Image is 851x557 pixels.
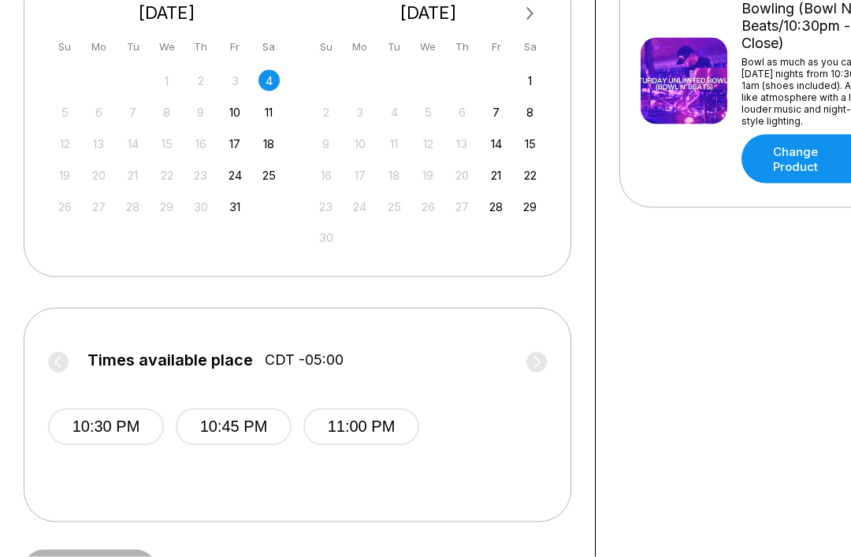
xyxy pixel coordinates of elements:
[310,2,548,24] div: [DATE]
[315,36,336,58] div: Su
[519,36,541,58] div: Sa
[156,36,177,58] div: We
[48,409,164,446] button: 10:30 PM
[485,133,507,154] div: Choose Friday, November 14th, 2025
[485,196,507,217] div: Choose Friday, November 28th, 2025
[258,133,280,154] div: Choose Saturday, October 18th, 2025
[54,36,76,58] div: Su
[452,102,473,123] div: Not available Thursday, November 6th, 2025
[349,102,370,123] div: Not available Monday, November 3rd, 2025
[315,227,336,248] div: Not available Sunday, November 30th, 2025
[52,69,282,217] div: month 2025-10
[418,102,439,123] div: Not available Wednesday, November 5th, 2025
[88,133,110,154] div: Not available Monday, October 13th, 2025
[641,38,727,124] img: Saturday Unlimited Bowling (Bowl N Beats/10:30pm - Close)
[315,165,336,186] div: Not available Sunday, November 16th, 2025
[485,165,507,186] div: Choose Friday, November 21st, 2025
[519,165,541,186] div: Choose Saturday, November 22nd, 2025
[518,2,543,27] button: Next Month
[349,196,370,217] div: Not available Monday, November 24th, 2025
[225,36,246,58] div: Fr
[418,133,439,154] div: Not available Wednesday, November 12th, 2025
[383,102,404,123] div: Not available Tuesday, November 4th, 2025
[122,133,143,154] div: Not available Tuesday, October 14th, 2025
[190,102,211,123] div: Not available Thursday, October 9th, 2025
[519,102,541,123] div: Choose Saturday, November 8th, 2025
[349,165,370,186] div: Not available Monday, November 17th, 2025
[122,102,143,123] div: Not available Tuesday, October 7th, 2025
[225,165,246,186] div: Choose Friday, October 24th, 2025
[383,133,404,154] div: Not available Tuesday, November 11th, 2025
[418,196,439,217] div: Not available Wednesday, November 26th, 2025
[88,36,110,58] div: Mo
[190,165,211,186] div: Not available Thursday, October 23rd, 2025
[156,165,177,186] div: Not available Wednesday, October 22nd, 2025
[190,196,211,217] div: Not available Thursday, October 30th, 2025
[225,133,246,154] div: Choose Friday, October 17th, 2025
[87,352,253,369] span: Times available place
[190,36,211,58] div: Th
[452,196,473,217] div: Not available Thursday, November 27th, 2025
[519,133,541,154] div: Choose Saturday, November 15th, 2025
[303,409,419,446] button: 11:00 PM
[156,70,177,91] div: Not available Wednesday, October 1st, 2025
[225,102,246,123] div: Choose Friday, October 10th, 2025
[258,165,280,186] div: Choose Saturday, October 25th, 2025
[156,133,177,154] div: Not available Wednesday, October 15th, 2025
[176,409,292,446] button: 10:45 PM
[225,70,246,91] div: Not available Friday, October 3rd, 2025
[258,36,280,58] div: Sa
[122,36,143,58] div: Tu
[258,102,280,123] div: Choose Saturday, October 11th, 2025
[88,102,110,123] div: Not available Monday, October 6th, 2025
[383,196,404,217] div: Not available Tuesday, November 25th, 2025
[54,102,76,123] div: Not available Sunday, October 5th, 2025
[349,36,370,58] div: Mo
[48,2,286,24] div: [DATE]
[485,36,507,58] div: Fr
[54,196,76,217] div: Not available Sunday, October 26th, 2025
[225,196,246,217] div: Choose Friday, October 31st, 2025
[383,165,404,186] div: Not available Tuesday, November 18th, 2025
[190,133,211,154] div: Not available Thursday, October 16th, 2025
[156,102,177,123] div: Not available Wednesday, October 8th, 2025
[418,36,439,58] div: We
[383,36,404,58] div: Tu
[519,70,541,91] div: Choose Saturday, November 1st, 2025
[452,133,473,154] div: Not available Thursday, November 13th, 2025
[156,196,177,217] div: Not available Wednesday, October 29th, 2025
[315,133,336,154] div: Not available Sunday, November 9th, 2025
[349,133,370,154] div: Not available Monday, November 10th, 2025
[315,196,336,217] div: Not available Sunday, November 23rd, 2025
[452,36,473,58] div: Th
[452,165,473,186] div: Not available Thursday, November 20th, 2025
[519,196,541,217] div: Choose Saturday, November 29th, 2025
[122,196,143,217] div: Not available Tuesday, October 28th, 2025
[258,70,280,91] div: Choose Saturday, October 4th, 2025
[122,165,143,186] div: Not available Tuesday, October 21st, 2025
[190,70,211,91] div: Not available Thursday, October 2nd, 2025
[265,352,344,369] span: CDT -05:00
[485,102,507,123] div: Choose Friday, November 7th, 2025
[88,196,110,217] div: Not available Monday, October 27th, 2025
[88,165,110,186] div: Not available Monday, October 20th, 2025
[54,165,76,186] div: Not available Sunday, October 19th, 2025
[314,69,544,249] div: month 2025-11
[315,102,336,123] div: Not available Sunday, November 2nd, 2025
[418,165,439,186] div: Not available Wednesday, November 19th, 2025
[54,133,76,154] div: Not available Sunday, October 12th, 2025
